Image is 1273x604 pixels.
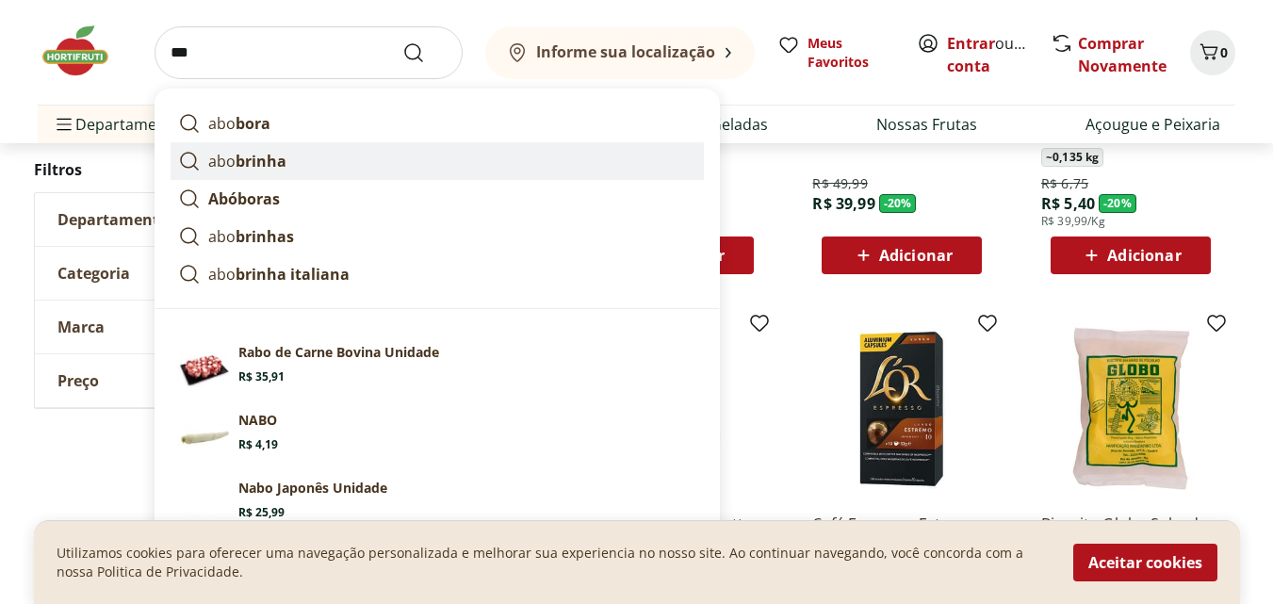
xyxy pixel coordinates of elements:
a: Açougue e Peixaria [1085,113,1220,136]
img: Café Espresso Estremo Lungo em Cápsula L'OR 52g [812,319,991,498]
strong: brinha italiana [236,264,350,285]
span: 0 [1220,43,1228,61]
p: Rabo de Carne Bovina Unidade [238,343,439,362]
button: Departamento [35,193,318,246]
span: ou [947,32,1031,77]
span: R$ 5,40 [1041,193,1095,214]
button: Submit Search [402,41,448,64]
a: Comprar Novamente [1078,33,1167,76]
button: Adicionar [822,237,982,274]
strong: Abóboras [208,188,280,209]
h2: Filtros [34,151,318,188]
span: R$ 35,91 [238,369,285,384]
span: R$ 4,19 [238,437,278,452]
p: NABO [238,411,277,430]
button: Categoria [35,247,318,300]
a: PrincipalRabo de Carne Bovina UnidadeR$ 35,91 [171,335,704,403]
a: abobora [171,105,704,142]
a: Biscoito Globo Salgado 30g [1041,514,1220,555]
input: search [155,26,463,79]
span: Departamentos [53,102,188,147]
a: Nossas Frutas [876,113,977,136]
span: - 20 % [1099,194,1136,213]
span: R$ 39,99/Kg [1041,214,1105,229]
button: Informe sua localização [485,26,755,79]
span: Adicionar [879,248,953,263]
span: R$ 6,75 [1041,174,1088,193]
a: abobrinha italiana [171,255,704,293]
button: Preço [35,354,318,407]
span: R$ 39,99 [812,193,874,214]
p: Nabo Japonês Unidade [238,479,387,498]
p: abo [208,112,270,135]
a: PrincipalNabo Japonês UnidadeR$ 25,99 [171,471,704,539]
button: Marca [35,301,318,353]
img: Principal [178,479,231,531]
a: Abóboras [171,180,704,218]
button: Adicionar [1051,237,1211,274]
img: Hortifruti [38,23,132,79]
span: Adicionar [1107,248,1181,263]
a: Meus Favoritos [777,34,894,72]
img: Biscoito Globo Salgado 30g [1041,319,1220,498]
span: Departamento [57,210,169,229]
span: ~ 0,135 kg [1041,148,1103,167]
p: Utilizamos cookies para oferecer uma navegação personalizada e melhorar sua experiencia no nosso ... [57,544,1051,581]
span: R$ 49,99 [812,174,867,193]
span: Preço [57,371,99,390]
a: abobrinha [171,142,704,180]
strong: bora [236,113,270,134]
p: abo [208,150,286,172]
button: Aceitar cookies [1073,544,1217,581]
p: abo [208,263,350,286]
a: Café Espresso Estremo Lungo em Cápsula L'OR 52g [812,514,991,555]
img: Principal [178,411,231,464]
a: PrincipalNABOR$ 4,19 [171,403,704,471]
a: Entrar [947,33,995,54]
button: Carrinho [1190,30,1235,75]
span: Marca [57,318,105,336]
span: Meus Favoritos [808,34,894,72]
span: R$ 25,99 [238,505,285,520]
img: Principal [178,343,231,396]
a: Criar conta [947,33,1051,76]
span: Categoria [57,264,130,283]
button: Menu [53,102,75,147]
strong: brinha [236,151,286,171]
span: - 20 % [879,194,917,213]
b: Informe sua localização [536,41,715,62]
p: abo [208,225,294,248]
strong: brinhas [236,226,294,247]
a: abobrinhas [171,218,704,255]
